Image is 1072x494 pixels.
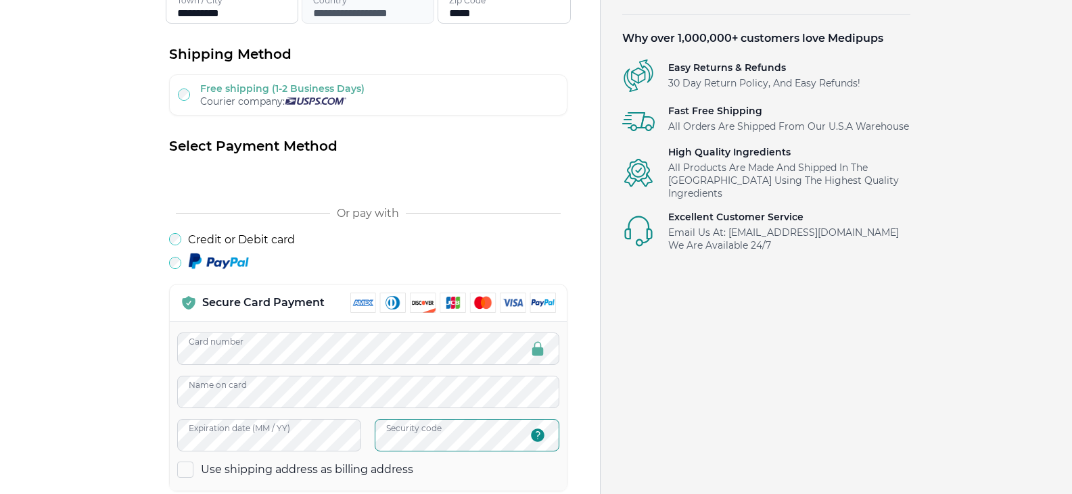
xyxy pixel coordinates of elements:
span: Excellent Customer Service [668,211,910,224]
h1: Why over 1,000,000+ customers love Medipups [622,31,883,46]
img: Usps courier company [285,97,346,105]
span: All Products Are Made And Shipped In The [GEOGRAPHIC_DATA] Using The Highest Quality Ingredients [668,162,910,200]
span: Or pay with [337,207,399,220]
span: High Quality Ingredients [668,146,910,159]
span: Email Us At: [EMAIL_ADDRESS][DOMAIN_NAME] We Are Available 24/7 [668,226,910,252]
label: Free shipping (1-2 Business Days) [200,82,365,95]
img: payment methods [350,293,556,313]
span: Courier company: [200,95,285,107]
span: Fast Free Shipping [668,105,909,118]
iframe: Secure payment button frame [169,166,567,193]
span: Easy Returns & Refunds [668,61,860,74]
p: Secure Card Payment [202,295,325,310]
label: Use shipping address as billing address [201,462,413,477]
h2: Select Payment Method [169,137,567,155]
img: Paypal [188,253,249,270]
span: 30 Day Return Policy, And Easy Refunds! [668,77,860,90]
h2: Shipping Method [169,45,567,64]
label: Credit or Debit card [188,233,295,246]
span: All Orders Are Shipped From Our U.S.A Warehouse [668,120,909,133]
